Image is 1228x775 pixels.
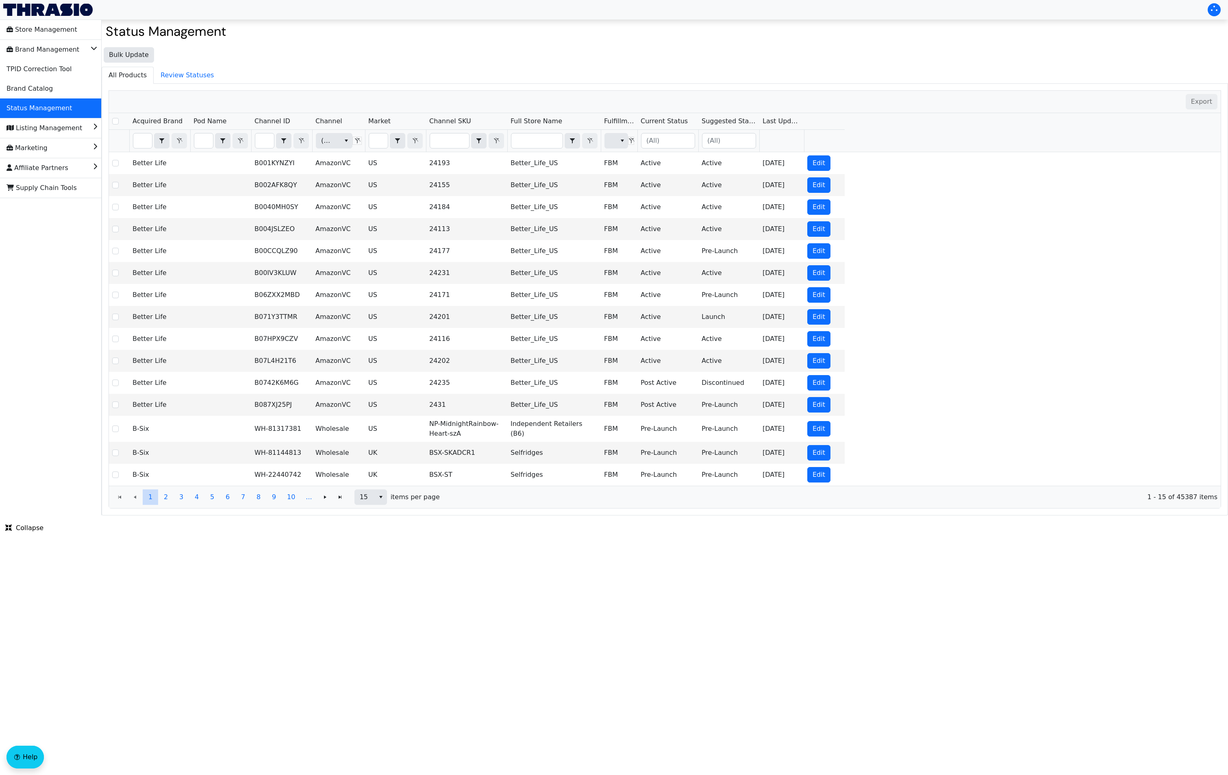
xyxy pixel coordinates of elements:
td: FBM [601,328,637,350]
td: UK [365,442,426,464]
span: Edit [813,180,825,190]
td: [DATE] [759,306,804,328]
input: (All) [702,133,756,148]
span: Edit [813,202,825,212]
span: Supply Chain Tools [7,181,77,194]
td: AmazonVC [312,240,365,262]
td: [DATE] [759,284,804,306]
td: US [365,240,426,262]
button: Edit [807,243,830,259]
span: 10 [287,492,295,502]
td: Better_Life_US [507,196,601,218]
input: Select Row [112,204,119,210]
span: 4 [195,492,199,502]
span: Edit [813,158,825,168]
td: Wholesale [312,464,365,486]
span: Edit [813,334,825,344]
td: [DATE] [759,174,804,196]
td: FBM [601,464,637,486]
td: Better Life [129,174,190,196]
td: UK [365,464,426,486]
span: Listing Management [7,122,82,135]
td: AmazonVC [312,152,365,174]
span: Edit [813,400,825,410]
td: Better Life [129,306,190,328]
td: AmazonVC [312,218,365,240]
td: [DATE] [759,416,804,442]
td: Pre-Launch [698,416,759,442]
button: select [390,133,405,148]
span: Fulfillment [604,116,634,126]
button: select [472,133,486,148]
td: Launch [698,306,759,328]
td: BSX-ST [426,464,507,486]
span: Choose Operator [471,133,487,148]
input: Select Row [112,450,119,456]
button: Edit [807,177,830,193]
td: B001KYNZYI [251,152,312,174]
td: FBM [601,262,637,284]
button: select [375,490,387,504]
td: Selfridges [507,464,601,486]
span: Edit [813,424,825,434]
td: Active [637,350,698,372]
td: B-Six [129,416,190,442]
td: US [365,394,426,416]
input: Select Row [112,426,119,432]
button: Export [1186,94,1217,109]
td: Better Life [129,218,190,240]
td: Pre-Launch [698,394,759,416]
button: Go to the next page [317,489,333,505]
input: Select Row [112,472,119,478]
td: Pre-Launch [637,464,698,486]
th: Filter [601,130,637,152]
button: Bulk Update [104,47,154,63]
td: Better Life [129,372,190,394]
button: Page 5 [204,489,220,505]
span: Channel [315,116,342,126]
button: Edit [807,331,830,347]
span: 3 [179,492,183,502]
td: Better Life [129,284,190,306]
input: Filter [255,133,274,148]
button: Page 8 [251,489,266,505]
th: Filter [129,130,190,152]
td: Pre-Launch [698,442,759,464]
td: BSX-SKADCR1 [426,442,507,464]
th: Filter [426,130,507,152]
th: Filter [365,130,426,152]
input: Select Row [112,336,119,342]
td: [DATE] [759,394,804,416]
button: Edit [807,445,830,461]
td: Selfridges [507,442,601,464]
td: Post Active [637,372,698,394]
button: Page 3 [174,489,189,505]
td: NP-MidnightRainbow-Heart-szA [426,416,507,442]
td: Active [637,218,698,240]
td: Active [698,328,759,350]
td: B071Y3TTMR [251,306,312,328]
td: 24177 [426,240,507,262]
span: 9 [272,492,276,502]
input: Select Row [112,314,119,320]
span: Last Update [763,116,801,126]
input: Select Row [112,270,119,276]
span: Edit [813,246,825,256]
td: Better_Life_US [507,306,601,328]
td: Better Life [129,394,190,416]
span: 5 [210,492,214,502]
span: 7 [241,492,245,502]
td: B06ZXX2MBD [251,284,312,306]
span: 6 [226,492,230,502]
td: US [365,152,426,174]
td: B002AFK8QY [251,174,312,196]
span: items per page [391,492,440,502]
td: Pre-Launch [637,416,698,442]
td: Pre-Launch [698,464,759,486]
td: [DATE] [759,240,804,262]
td: 24202 [426,350,507,372]
td: US [365,262,426,284]
td: Better_Life_US [507,152,601,174]
td: AmazonVC [312,262,365,284]
td: WH-81317381 [251,416,312,442]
